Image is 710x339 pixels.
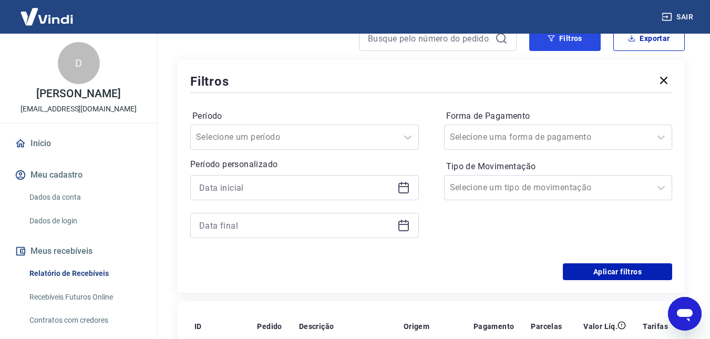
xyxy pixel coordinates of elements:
button: Aplicar filtros [563,263,672,280]
img: Vindi [13,1,81,33]
button: Filtros [529,26,601,51]
p: [PERSON_NAME] [36,88,120,99]
p: [EMAIL_ADDRESS][DOMAIN_NAME] [20,104,137,115]
p: Parcelas [531,321,562,332]
a: Dados de login [25,210,145,232]
input: Data inicial [199,180,393,196]
a: Início [13,132,145,155]
p: Tarifas [643,321,668,332]
iframe: Botão para abrir a janela de mensagens [668,297,702,331]
p: Descrição [299,321,334,332]
h5: Filtros [190,73,229,90]
p: Pagamento [474,321,515,332]
a: Dados da conta [25,187,145,208]
button: Meu cadastro [13,163,145,187]
label: Tipo de Movimentação [446,160,671,173]
p: Origem [404,321,429,332]
p: ID [194,321,202,332]
input: Data final [199,218,393,233]
a: Relatório de Recebíveis [25,263,145,284]
label: Período [192,110,417,122]
p: Valor Líq. [583,321,618,332]
button: Meus recebíveis [13,240,145,263]
button: Sair [660,7,697,27]
a: Recebíveis Futuros Online [25,286,145,308]
div: D [58,42,100,84]
p: Período personalizado [190,158,419,171]
p: Pedido [257,321,282,332]
label: Forma de Pagamento [446,110,671,122]
button: Exportar [613,26,685,51]
a: Contratos com credores [25,310,145,331]
input: Busque pelo número do pedido [368,30,491,46]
